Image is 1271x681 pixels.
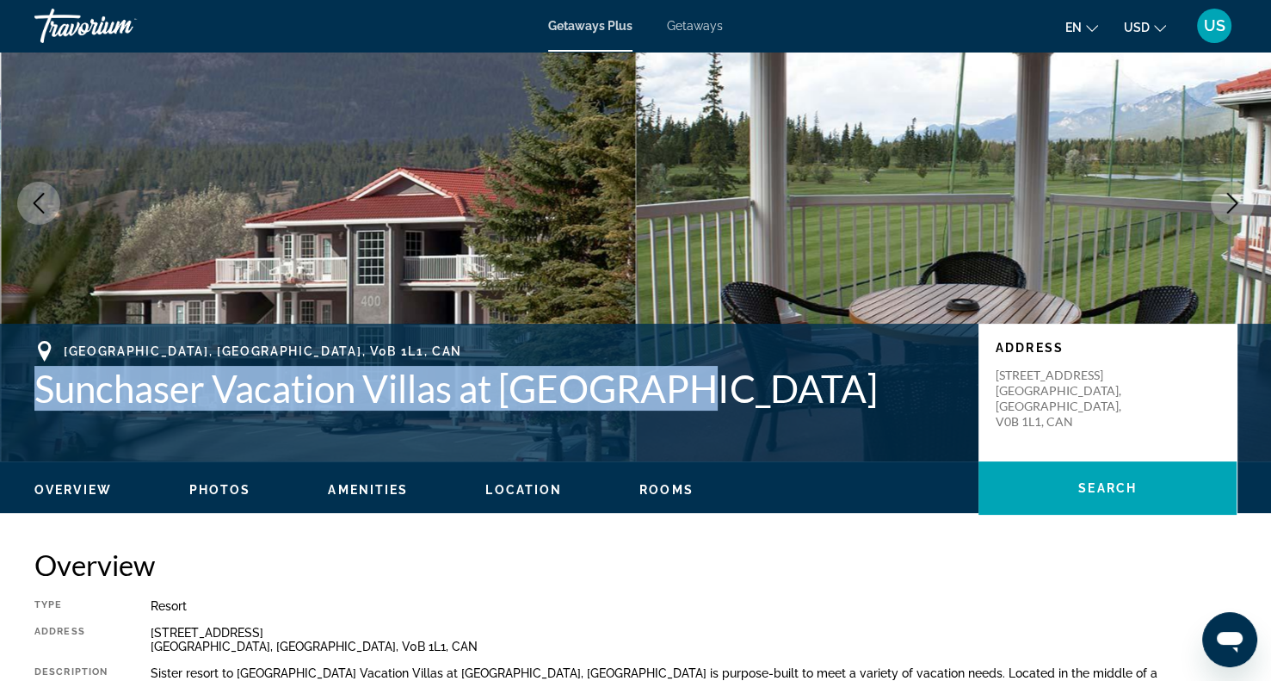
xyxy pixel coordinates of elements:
[639,482,694,498] button: Rooms
[639,483,694,497] span: Rooms
[34,548,1237,582] h2: Overview
[485,482,562,498] button: Location
[34,482,112,498] button: Overview
[1202,612,1257,667] iframe: Button to launch messaging window
[151,599,1237,613] div: Resort
[189,482,251,498] button: Photos
[34,599,108,613] div: Type
[34,626,108,653] div: Address
[328,483,408,497] span: Amenities
[1124,15,1166,40] button: Change currency
[17,182,60,225] button: Previous image
[1078,481,1137,495] span: Search
[34,366,961,411] h1: Sunchaser Vacation Villas at [GEOGRAPHIC_DATA]
[328,482,408,498] button: Amenities
[1211,182,1254,225] button: Next image
[548,19,632,33] a: Getaways Plus
[1204,17,1225,34] span: US
[996,368,1133,430] p: [STREET_ADDRESS] [GEOGRAPHIC_DATA], [GEOGRAPHIC_DATA], V0B 1L1, CAN
[34,483,112,497] span: Overview
[64,344,462,358] span: [GEOGRAPHIC_DATA], [GEOGRAPHIC_DATA], V0B 1L1, CAN
[1192,8,1237,44] button: User Menu
[1065,21,1082,34] span: en
[978,461,1237,515] button: Search
[189,483,251,497] span: Photos
[485,483,562,497] span: Location
[1124,21,1150,34] span: USD
[667,19,723,33] a: Getaways
[996,341,1219,355] p: Address
[151,626,1237,653] div: [STREET_ADDRESS] [GEOGRAPHIC_DATA], [GEOGRAPHIC_DATA], V0B 1L1, CAN
[34,3,207,48] a: Travorium
[1065,15,1098,40] button: Change language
